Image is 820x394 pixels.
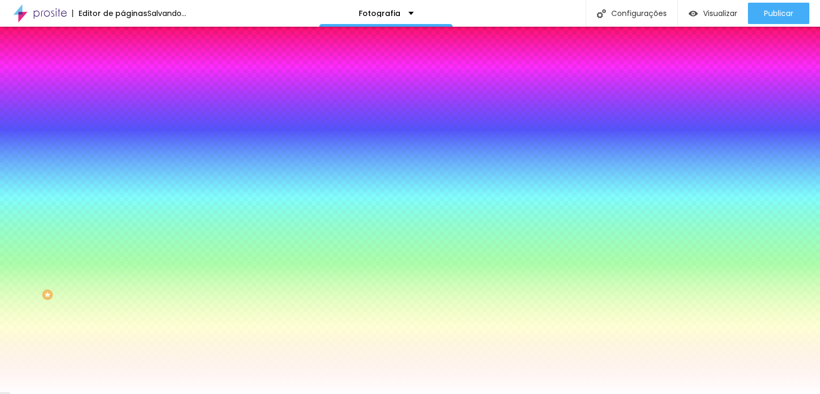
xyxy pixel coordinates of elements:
button: Visualizar [678,3,748,24]
div: Editor de páginas [72,10,147,17]
img: Icone [597,9,606,18]
span: Publicar [764,9,793,18]
img: view-1.svg [689,9,698,18]
p: Fotografia [359,10,400,17]
span: Visualizar [703,9,737,18]
div: Salvando... [147,10,186,17]
button: Publicar [748,3,809,24]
